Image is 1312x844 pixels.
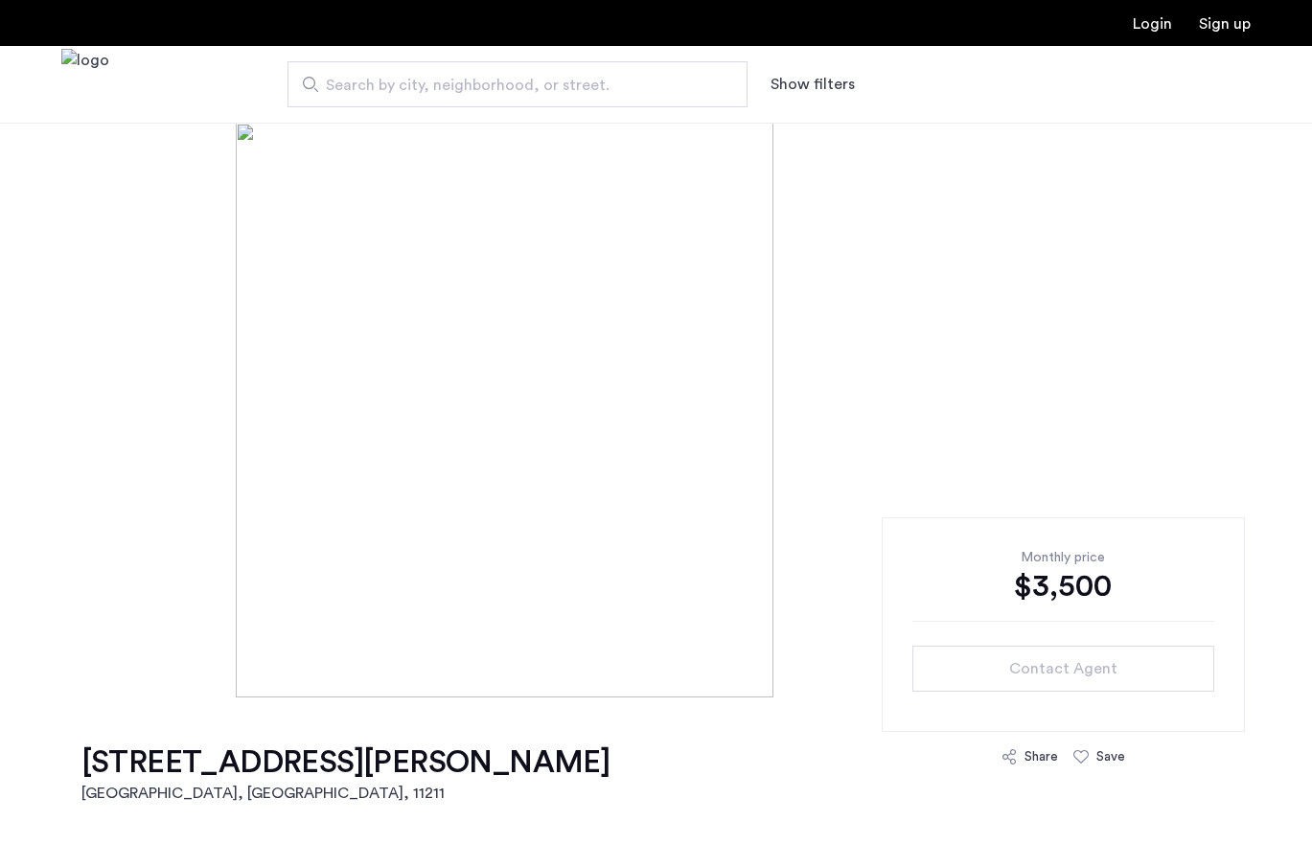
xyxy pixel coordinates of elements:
[61,49,109,121] a: Cazamio Logo
[81,743,610,805] a: [STREET_ADDRESS][PERSON_NAME][GEOGRAPHIC_DATA], [GEOGRAPHIC_DATA], 11211
[61,49,109,121] img: logo
[81,743,610,782] h1: [STREET_ADDRESS][PERSON_NAME]
[912,548,1214,567] div: Monthly price
[912,646,1214,692] button: button
[1009,657,1117,680] span: Contact Agent
[288,61,748,107] input: Apartment Search
[236,123,1075,697] img: [object%20Object]
[1133,16,1172,32] a: Login
[326,74,694,97] span: Search by city, neighborhood, or street.
[771,73,855,96] button: Show or hide filters
[912,567,1214,605] div: $3,500
[1199,16,1251,32] a: Registration
[1096,747,1125,766] div: Save
[81,782,610,805] h2: [GEOGRAPHIC_DATA], [GEOGRAPHIC_DATA] , 11211
[1024,747,1058,766] div: Share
